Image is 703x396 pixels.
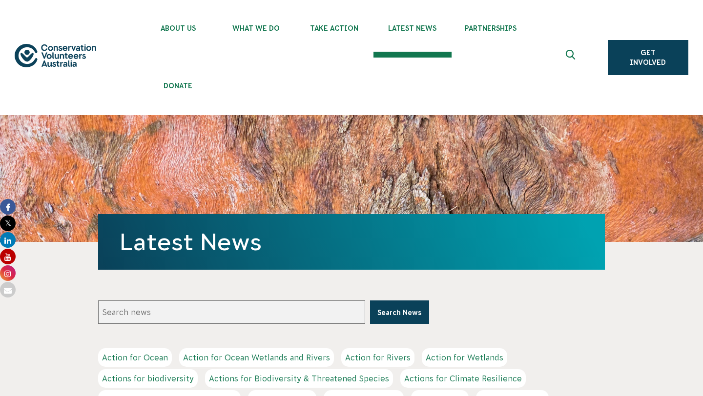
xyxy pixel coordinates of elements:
[205,369,393,388] a: Actions for Biodiversity & Threatened Species
[370,300,429,324] button: Search News
[400,369,526,388] a: Actions for Climate Resilience
[422,348,507,367] a: Action for Wetlands
[565,50,578,65] span: Expand search box
[98,348,172,367] a: Action for Ocean
[98,369,198,388] a: Actions for biodiversity
[295,24,373,32] span: Take Action
[139,24,217,32] span: About Us
[15,44,96,68] img: logo.svg
[139,82,217,90] span: Donate
[608,40,688,75] a: Get Involved
[179,348,334,367] a: Action for Ocean Wetlands and Rivers
[98,300,365,324] input: Search news
[217,24,295,32] span: What We Do
[120,229,262,255] a: Latest News
[341,348,414,367] a: Action for Rivers
[452,24,530,32] span: Partnerships
[373,24,452,32] span: Latest News
[560,46,583,69] button: Expand search box Close search box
